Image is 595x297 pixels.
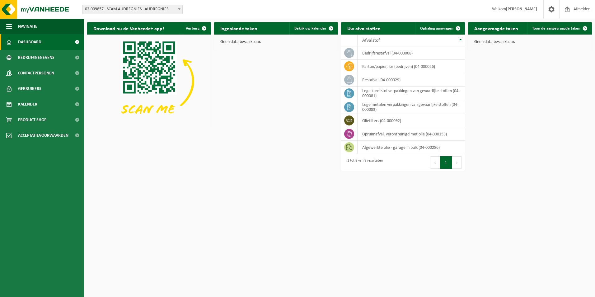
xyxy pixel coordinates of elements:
span: Contactpersonen [18,65,54,81]
button: 1 [440,156,452,169]
td: opruimafval, verontreinigd met olie (04-000153) [358,127,465,141]
span: Verberg [186,26,199,31]
span: Ophaling aanvragen [420,26,453,31]
span: Gebruikers [18,81,41,97]
div: 1 tot 8 van 8 resultaten [344,156,383,169]
span: Navigatie [18,19,37,34]
span: Kalender [18,97,37,112]
td: lege metalen verpakkingen van gevaarlijke stoffen (04-000083) [358,100,465,114]
button: Verberg [181,22,210,35]
span: Afvalstof [362,38,380,43]
span: Product Shop [18,112,46,128]
a: Ophaling aanvragen [415,22,464,35]
td: afgewerkte olie - garage in bulk (04-000286) [358,141,465,154]
a: Toon de aangevraagde taken [527,22,591,35]
h2: Uw afvalstoffen [341,22,387,34]
td: karton/papier, los (bedrijven) (04-000026) [358,60,465,73]
span: Dashboard [18,34,41,50]
button: Next [452,156,462,169]
h2: Ingeplande taken [214,22,264,34]
h2: Aangevraagde taken [468,22,524,34]
td: oliefilters (04-000092) [358,114,465,127]
span: Bekijk uw kalender [294,26,326,31]
span: 02-009857 - SCAM AUDREGNIES - AUDREGNIES [82,5,182,14]
span: Toon de aangevraagde taken [532,26,580,31]
td: bedrijfsrestafval (04-000008) [358,46,465,60]
img: Download de VHEPlus App [87,35,211,128]
td: restafval (04-000029) [358,73,465,87]
p: Geen data beschikbaar. [474,40,586,44]
strong: [PERSON_NAME] [506,7,537,12]
p: Geen data beschikbaar. [220,40,332,44]
span: Acceptatievoorwaarden [18,128,68,143]
span: 02-009857 - SCAM AUDREGNIES - AUDREGNIES [82,5,183,14]
td: lege kunststof verpakkingen van gevaarlijke stoffen (04-000081) [358,87,465,100]
button: Previous [430,156,440,169]
span: Bedrijfsgegevens [18,50,54,65]
h2: Download nu de Vanheede+ app! [87,22,170,34]
a: Bekijk uw kalender [289,22,337,35]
